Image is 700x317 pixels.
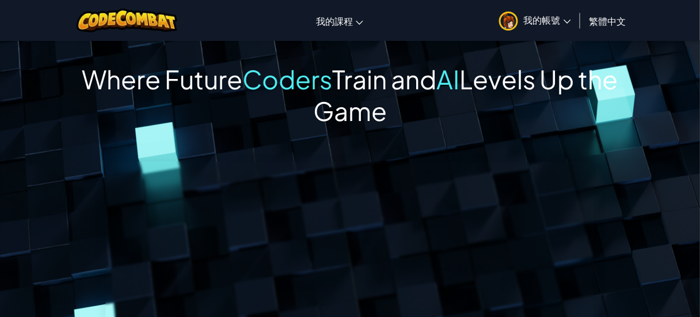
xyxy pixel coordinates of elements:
[437,63,460,95] span: AI
[77,9,177,32] img: CodeCombat logo
[243,63,333,95] span: Coders
[584,5,632,36] a: 繁體中文
[82,63,243,95] span: Where Future
[310,5,369,36] a: 我的課程
[316,15,353,27] span: 我的課程
[589,15,626,27] span: 繁體中文
[524,14,571,26] span: 我的帳號
[493,2,577,39] a: 我的帳號
[313,63,618,127] span: Levels Up the Game
[333,63,437,95] span: Train and
[499,12,518,31] img: avatar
